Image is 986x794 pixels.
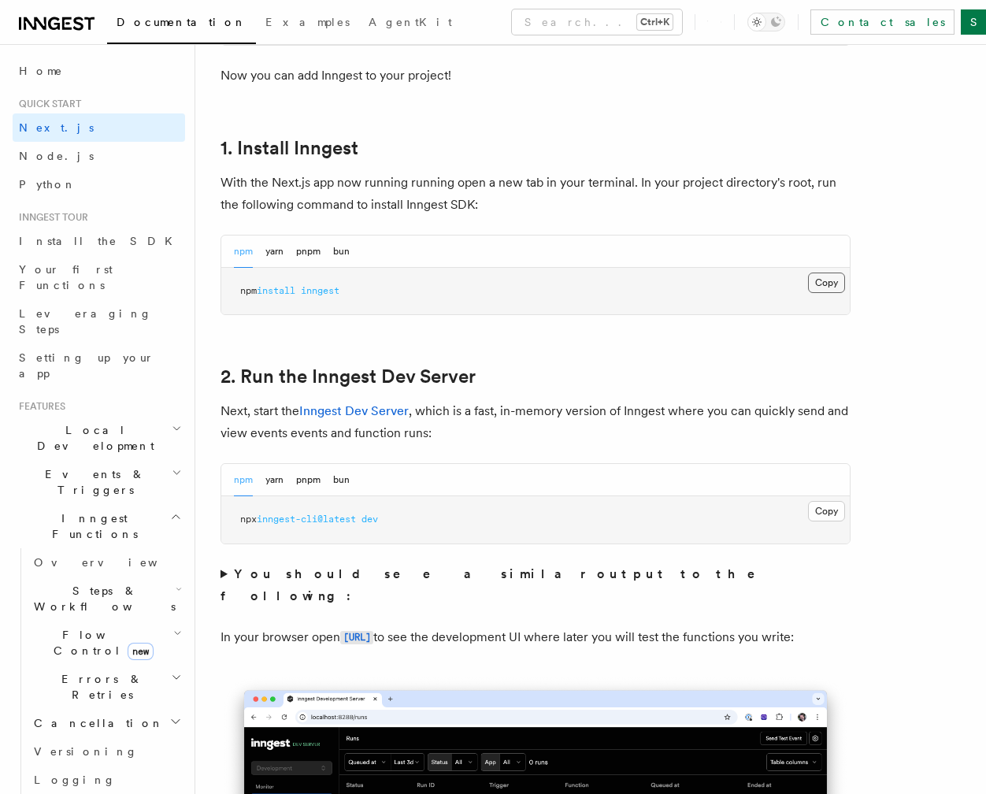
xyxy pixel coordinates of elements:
[34,745,138,758] span: Versioning
[28,577,185,621] button: Steps & Workflows
[28,671,171,703] span: Errors & Retries
[265,236,284,268] button: yarn
[28,766,185,794] a: Logging
[221,65,851,87] p: Now you can add Inngest to your project!
[13,548,185,794] div: Inngest Functions
[13,98,81,110] span: Quick start
[28,715,164,731] span: Cancellation
[13,170,185,198] a: Python
[13,504,185,548] button: Inngest Functions
[221,400,851,444] p: Next, start the , which is a fast, in-memory version of Inngest where you can quickly send and vi...
[296,464,321,496] button: pnpm
[301,285,339,296] span: inngest
[128,643,154,660] span: new
[107,5,256,44] a: Documentation
[19,307,152,336] span: Leveraging Steps
[13,416,185,460] button: Local Development
[19,121,94,134] span: Next.js
[13,460,185,504] button: Events & Triggers
[34,556,196,569] span: Overview
[810,9,954,35] a: Contact sales
[256,5,359,43] a: Examples
[221,626,851,649] p: In your browser open to see the development UI where later you will test the functions you write:
[13,422,172,454] span: Local Development
[221,566,777,603] strong: You should see a similar output to the following:
[369,16,452,28] span: AgentKit
[19,351,154,380] span: Setting up your app
[117,16,246,28] span: Documentation
[13,510,170,542] span: Inngest Functions
[265,464,284,496] button: yarn
[265,16,350,28] span: Examples
[221,137,358,159] a: 1. Install Inngest
[28,548,185,577] a: Overview
[299,403,409,418] a: Inngest Dev Server
[808,501,845,521] button: Copy
[257,514,356,525] span: inngest-cli@latest
[13,211,88,224] span: Inngest tour
[13,113,185,142] a: Next.js
[28,665,185,709] button: Errors & Retries
[234,236,253,268] button: npm
[221,563,851,607] summary: You should see a similar output to the following:
[333,464,350,496] button: bun
[28,627,173,659] span: Flow Control
[19,63,63,79] span: Home
[808,273,845,293] button: Copy
[19,178,76,191] span: Python
[13,57,185,85] a: Home
[240,285,257,296] span: npm
[512,9,682,35] button: Search...Ctrl+K
[340,629,373,644] a: [URL]
[361,514,378,525] span: dev
[296,236,321,268] button: pnpm
[34,774,116,786] span: Logging
[28,737,185,766] a: Versioning
[13,299,185,343] a: Leveraging Steps
[19,263,113,291] span: Your first Functions
[19,235,182,247] span: Install the SDK
[13,466,172,498] span: Events & Triggers
[221,365,476,388] a: 2. Run the Inngest Dev Server
[28,621,185,665] button: Flow Controlnew
[13,255,185,299] a: Your first Functions
[240,514,257,525] span: npx
[28,583,176,614] span: Steps & Workflows
[13,142,185,170] a: Node.js
[234,464,253,496] button: npm
[359,5,461,43] a: AgentKit
[13,400,65,413] span: Features
[637,14,673,30] kbd: Ctrl+K
[333,236,350,268] button: bun
[28,709,185,737] button: Cancellation
[340,631,373,644] code: [URL]
[221,172,851,216] p: With the Next.js app now running running open a new tab in your terminal. In your project directo...
[257,285,295,296] span: install
[13,227,185,255] a: Install the SDK
[19,150,94,162] span: Node.js
[747,13,785,32] button: Toggle dark mode
[13,343,185,388] a: Setting up your app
